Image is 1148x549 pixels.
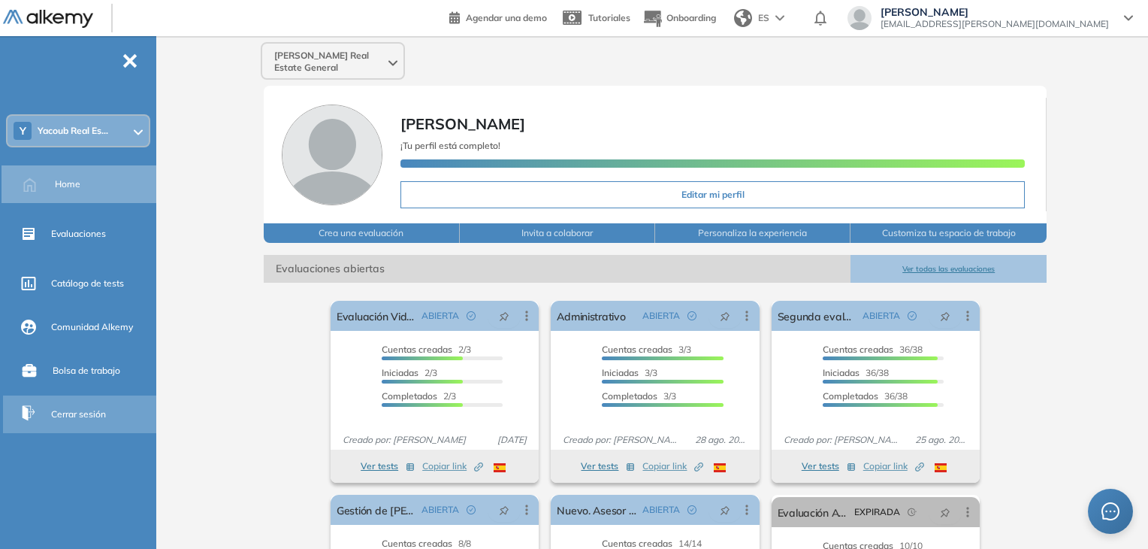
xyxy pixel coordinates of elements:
button: pushpin [929,500,962,524]
span: ABIERTA [642,503,680,517]
a: Agendar una demo [449,8,547,26]
a: Administrativo [557,301,625,331]
img: Foto de perfil [282,105,382,205]
span: Iniciadas [823,367,859,378]
span: Completados [602,390,657,402]
span: pushpin [940,506,950,518]
span: Completados [823,390,878,402]
span: 3/3 [602,367,657,378]
span: EXPIRADA [854,505,900,519]
span: message [1101,502,1119,520]
span: 25 ago. 2025 [909,433,974,447]
span: ES [758,11,769,25]
span: Iniciadas [382,367,418,378]
span: check-circle [908,311,917,320]
span: Cuentas creadas [602,344,672,355]
a: Gestión de [PERSON_NAME]. [337,495,415,525]
span: Completados [382,390,437,402]
span: 36/38 [823,344,923,355]
a: Segunda evaluación - Asesor Comercial. [778,301,856,331]
span: ABIERTA [421,503,459,517]
span: check-circle [467,505,476,514]
span: 2/3 [382,390,456,402]
span: Creado por: [PERSON_NAME] [778,433,909,447]
span: Creado por: [PERSON_NAME] [557,433,688,447]
span: Cuentas creadas [823,344,893,355]
img: Logo [3,10,93,29]
img: world [734,9,752,27]
button: Editar mi perfil [400,181,1025,208]
span: Bolsa de trabajo [53,364,120,378]
button: Copiar link [642,457,703,475]
span: [PERSON_NAME] Real Estate General [274,50,385,74]
span: Evaluaciones abiertas [264,255,850,283]
span: Cuentas creadas [602,538,672,549]
button: Copiar link [422,457,483,475]
span: field-time [908,508,917,517]
button: pushpin [929,304,962,328]
button: pushpin [708,498,742,522]
button: Ver todas las evaluaciones [850,255,1046,283]
span: ABIERTA [642,309,680,323]
span: check-circle [687,311,696,320]
a: Evaluación Video Asesor Comercial [337,301,415,331]
button: Copiar link [863,457,924,475]
span: 3/3 [602,390,676,402]
a: Evaluación Asesor Comercial [778,497,848,527]
span: Cuentas creadas [382,344,452,355]
span: check-circle [467,311,476,320]
button: Invita a colaborar [460,223,655,243]
span: [PERSON_NAME] [881,6,1109,18]
span: Copiar link [863,460,924,473]
button: pushpin [708,304,742,328]
img: arrow [775,15,784,21]
span: check-circle [687,505,696,514]
img: ESP [494,463,506,472]
span: pushpin [720,310,730,322]
button: Crea una evaluación [264,223,459,243]
span: Copiar link [422,460,483,473]
button: Ver tests [361,457,415,475]
span: Agendar una demo [466,12,547,23]
span: 2/3 [382,344,471,355]
span: Tutoriales [588,12,630,23]
span: Catálogo de tests [51,277,124,290]
span: Evaluaciones [51,227,106,241]
span: Creado por: [PERSON_NAME] [337,433,472,447]
span: ABIERTA [421,309,459,323]
span: ¡Tu perfil está completo! [400,140,500,151]
span: Onboarding [666,12,716,23]
span: [PERSON_NAME] [400,114,525,133]
span: pushpin [940,310,950,322]
span: Yacoub Real Es... [38,125,108,137]
button: pushpin [488,498,521,522]
span: pushpin [499,504,509,516]
button: Onboarding [642,2,716,35]
a: Nuevo. Asesor comercial [557,495,636,525]
span: pushpin [720,504,730,516]
span: 36/38 [823,390,908,402]
span: 8/8 [382,538,471,549]
span: 3/3 [602,344,691,355]
span: 28 ago. 2025 [689,433,754,447]
span: Cuentas creadas [382,538,452,549]
span: [DATE] [491,433,533,447]
span: 14/14 [602,538,702,549]
span: Home [55,177,80,191]
span: Y [20,125,26,137]
span: Iniciadas [602,367,639,378]
img: ESP [714,463,726,472]
button: pushpin [488,304,521,328]
button: Ver tests [802,457,856,475]
span: 2/3 [382,367,437,378]
img: ESP [935,463,947,472]
button: Ver tests [581,457,635,475]
span: ABIERTA [863,309,900,323]
span: Cerrar sesión [51,408,106,421]
span: Copiar link [642,460,703,473]
span: [EMAIL_ADDRESS][PERSON_NAME][DOMAIN_NAME] [881,18,1109,30]
span: 36/38 [823,367,889,378]
span: Comunidad Alkemy [51,320,133,334]
button: Customiza tu espacio de trabajo [850,223,1046,243]
button: Personaliza la experiencia [655,223,850,243]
